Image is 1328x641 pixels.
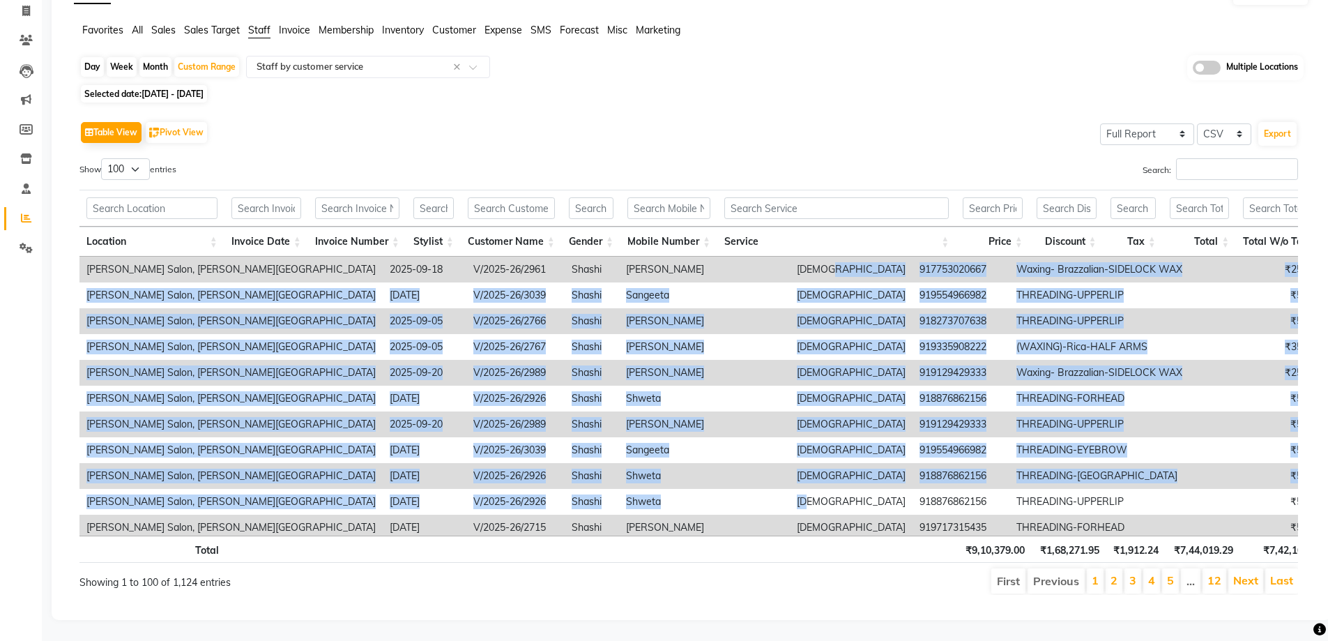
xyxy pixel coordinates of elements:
td: THREADING-UPPERLIP [1009,282,1255,308]
td: ₹250.00 [1255,257,1328,282]
th: Service: activate to sort column ascending [717,227,956,257]
button: Table View [81,122,142,143]
td: [DATE] [383,437,466,463]
td: [DATE] [383,282,466,308]
input: Search Stylist [413,197,454,219]
th: Price: activate to sort column ascending [956,227,1029,257]
td: (WAXING)-Rica-HALF ARMS [1009,334,1255,360]
td: [DEMOGRAPHIC_DATA] [790,334,913,360]
div: Day [81,57,104,77]
td: 918273707638 [913,308,1009,334]
td: Shashi [565,463,619,489]
a: 1 [1092,573,1099,587]
td: [DEMOGRAPHIC_DATA] [790,282,913,308]
th: Stylist: activate to sort column ascending [406,227,461,257]
td: [PERSON_NAME] [619,360,790,386]
span: Membership [319,24,374,36]
input: Search Service [724,197,949,219]
th: ₹7,44,019.29 [1166,536,1239,563]
td: Shweta [619,463,790,489]
a: 3 [1129,573,1136,587]
span: Customer [432,24,476,36]
td: ₹50.00 [1255,282,1328,308]
input: Search Invoice Number [315,197,399,219]
td: Shweta [619,489,790,515]
td: 918876862156 [913,463,1009,489]
td: 919129429333 [913,412,1009,437]
td: Waxing- Brazzalian-SIDELOCK WAX [1009,360,1255,386]
div: Custom Range [174,57,239,77]
td: [PERSON_NAME] [619,334,790,360]
span: Expense [484,24,522,36]
td: [DEMOGRAPHIC_DATA] [790,463,913,489]
td: [DATE] [383,386,466,412]
td: [DATE] [383,515,466,541]
td: V/2025-26/2926 [466,489,565,515]
span: Selected date: [81,85,207,103]
td: V/2025-26/2989 [466,360,565,386]
td: V/2025-26/3039 [466,437,565,463]
td: Shashi [565,308,619,334]
span: Multiple Locations [1226,61,1298,75]
label: Show entries [79,158,176,180]
input: Search Price [963,197,1022,219]
input: Search: [1176,158,1298,180]
th: Gender: activate to sort column ascending [562,227,620,257]
td: ₹50.00 [1255,412,1328,437]
span: Inventory [382,24,424,36]
span: Marketing [636,24,680,36]
span: SMS [531,24,551,36]
td: 917753020667 [913,257,1009,282]
td: Shashi [565,334,619,360]
span: All [132,24,143,36]
td: V/2025-26/3039 [466,282,565,308]
td: Shashi [565,437,619,463]
td: [PERSON_NAME] Salon, [PERSON_NAME][GEOGRAPHIC_DATA] [79,308,383,334]
td: Sangeeta [619,437,790,463]
td: [PERSON_NAME] Salon, [PERSON_NAME][GEOGRAPHIC_DATA] [79,489,383,515]
div: Showing 1 to 100 of 1,124 entries [79,567,575,590]
td: ₹50.00 [1255,386,1328,412]
td: [PERSON_NAME] Salon, [PERSON_NAME][GEOGRAPHIC_DATA] [79,515,383,541]
td: 919554966982 [913,282,1009,308]
div: Month [139,57,171,77]
input: Search Location [86,197,217,219]
td: ₹50.00 [1255,437,1328,463]
td: Shweta [619,386,790,412]
th: Customer Name: activate to sort column ascending [461,227,562,257]
td: THREADING-FORHEAD [1009,515,1255,541]
td: 919554966982 [913,437,1009,463]
td: [PERSON_NAME] Salon, [PERSON_NAME][GEOGRAPHIC_DATA] [79,257,383,282]
input: Search Total [1170,197,1229,219]
span: Favorites [82,24,123,36]
td: [DATE] [383,489,466,515]
td: 2025-09-20 [383,412,466,437]
td: 919335908222 [913,334,1009,360]
span: Misc [607,24,627,36]
td: Shashi [565,515,619,541]
span: Sales [151,24,176,36]
label: Search: [1143,158,1298,180]
td: THREADING-EYEBROW [1009,437,1255,463]
td: [DEMOGRAPHIC_DATA] [790,412,913,437]
td: [PERSON_NAME] [619,412,790,437]
td: [DEMOGRAPHIC_DATA] [790,489,913,515]
td: [DATE] [383,463,466,489]
td: [PERSON_NAME] Salon, [PERSON_NAME][GEOGRAPHIC_DATA] [79,463,383,489]
td: THREADING-UPPERLIP [1009,412,1255,437]
img: pivot.png [149,128,160,138]
span: [DATE] - [DATE] [142,89,204,99]
td: V/2025-26/2715 [466,515,565,541]
input: Search Gender [569,197,613,219]
input: Search Total W/o Tax [1243,197,1320,219]
td: [DEMOGRAPHIC_DATA] [790,308,913,334]
a: Next [1233,573,1258,587]
div: Week [107,57,137,77]
td: Shashi [565,282,619,308]
span: Invoice [279,24,310,36]
span: Clear all [453,60,465,75]
th: Total: activate to sort column ascending [1163,227,1236,257]
td: [PERSON_NAME] [619,515,790,541]
td: [DEMOGRAPHIC_DATA] [790,257,913,282]
td: ₹350.00 [1255,334,1328,360]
